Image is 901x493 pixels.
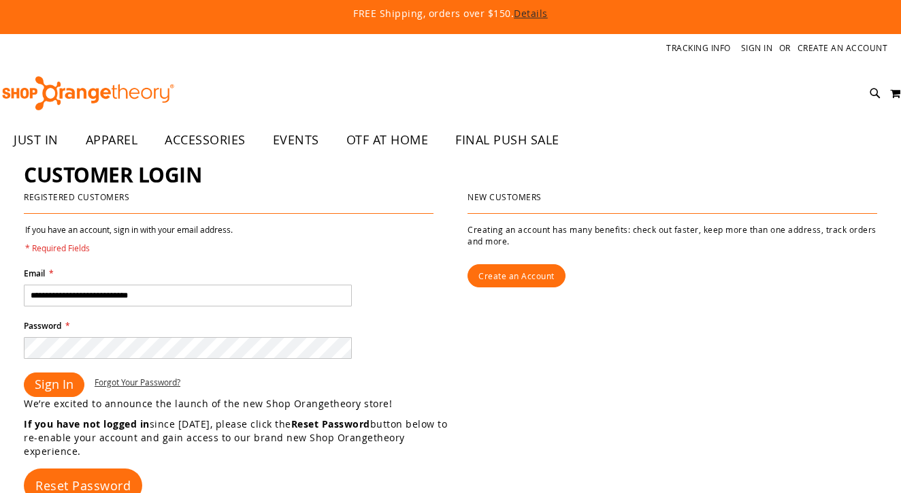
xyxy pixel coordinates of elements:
[95,377,180,388] a: Forgot Your Password?
[273,125,319,155] span: EVENTS
[24,320,61,332] span: Password
[798,42,888,54] a: Create an Account
[478,270,555,281] span: Create an Account
[468,224,877,247] p: Creating an account has many benefits: check out faster, keep more than one address, track orders...
[24,224,234,254] legend: If you have an account, sign in with your email address.
[35,376,73,392] span: Sign In
[24,372,84,397] button: Sign In
[24,417,450,458] p: since [DATE], please click the button below to re-enable your account and gain access to our bran...
[24,268,45,279] span: Email
[346,125,429,155] span: OTF AT HOME
[95,377,180,387] span: Forgot Your Password?
[468,264,566,287] a: Create an Account
[14,125,59,155] span: JUST IN
[25,242,233,254] span: * Required Fields
[51,7,850,20] p: FREE Shipping, orders over $150.
[666,42,731,54] a: Tracking Info
[259,125,333,156] a: EVENTS
[291,417,370,430] strong: Reset Password
[24,417,150,430] strong: If you have not logged in
[24,191,129,202] strong: Registered Customers
[741,42,773,54] a: Sign In
[514,7,548,20] a: Details
[165,125,246,155] span: ACCESSORIES
[442,125,573,156] a: FINAL PUSH SALE
[86,125,138,155] span: APPAREL
[24,397,450,411] p: We’re excited to announce the launch of the new Shop Orangetheory store!
[455,125,559,155] span: FINAL PUSH SALE
[151,125,259,156] a: ACCESSORIES
[24,161,201,189] span: Customer Login
[468,191,542,202] strong: New Customers
[333,125,442,156] a: OTF AT HOME
[72,125,152,156] a: APPAREL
